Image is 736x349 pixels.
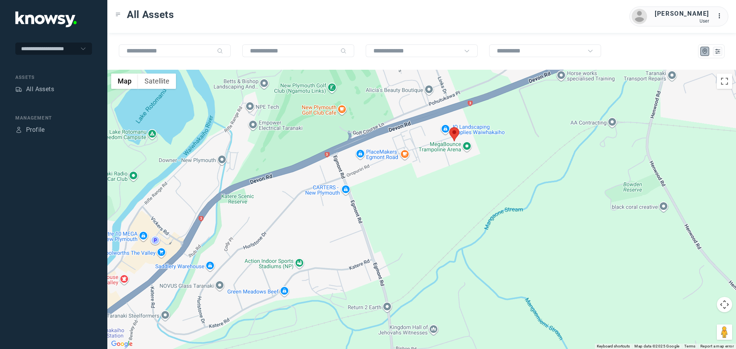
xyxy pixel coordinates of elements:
[217,48,223,54] div: Search
[127,8,174,21] span: All Assets
[714,48,721,55] div: List
[15,85,54,94] a: AssetsAll Assets
[109,339,135,349] a: Open this area in Google Maps (opens a new window)
[15,86,22,93] div: Assets
[15,125,45,134] a: ProfileProfile
[717,324,732,340] button: Drag Pegman onto the map to open Street View
[26,125,45,134] div: Profile
[655,9,709,18] div: [PERSON_NAME]
[700,344,734,348] a: Report a map error
[634,344,679,348] span: Map data ©2025 Google
[15,126,22,133] div: Profile
[138,74,176,89] button: Show satellite imagery
[15,115,92,121] div: Management
[717,11,726,21] div: :
[340,48,347,54] div: Search
[655,18,709,24] div: User
[597,344,630,349] button: Keyboard shortcuts
[717,13,725,19] tspan: ...
[111,74,138,89] button: Show street map
[684,344,696,348] a: Terms (opens in new tab)
[15,74,92,81] div: Assets
[109,339,135,349] img: Google
[15,11,77,27] img: Application Logo
[632,9,647,24] img: avatar.png
[115,12,121,17] div: Toggle Menu
[717,297,732,312] button: Map camera controls
[26,85,54,94] div: All Assets
[717,11,726,22] div: :
[717,74,732,89] button: Toggle fullscreen view
[701,48,708,55] div: Map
